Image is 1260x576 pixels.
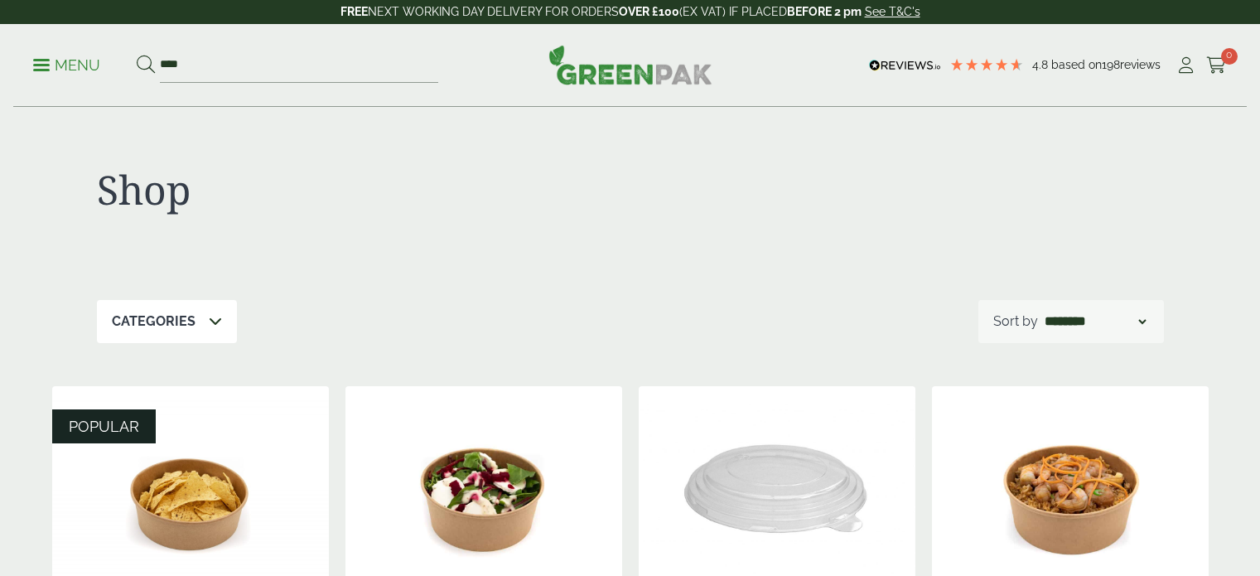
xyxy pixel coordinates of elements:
[993,312,1038,332] p: Sort by
[340,5,368,18] strong: FREE
[33,56,100,72] a: Menu
[97,166,630,214] h1: Shop
[1120,58,1161,71] span: reviews
[1102,58,1120,71] span: 198
[1206,53,1227,78] a: 0
[1221,48,1238,65] span: 0
[619,5,679,18] strong: OVER £100
[112,312,196,332] p: Categories
[1206,57,1227,74] i: Cart
[1051,58,1102,71] span: Based on
[1176,57,1196,74] i: My Account
[33,56,100,75] p: Menu
[1041,312,1149,332] select: Shop order
[865,5,920,18] a: See T&C's
[787,5,862,18] strong: BEFORE 2 pm
[869,60,941,71] img: REVIEWS.io
[69,418,139,435] span: POPULAR
[949,57,1024,72] div: 4.79 Stars
[548,45,712,85] img: GreenPak Supplies
[1032,58,1051,71] span: 4.8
